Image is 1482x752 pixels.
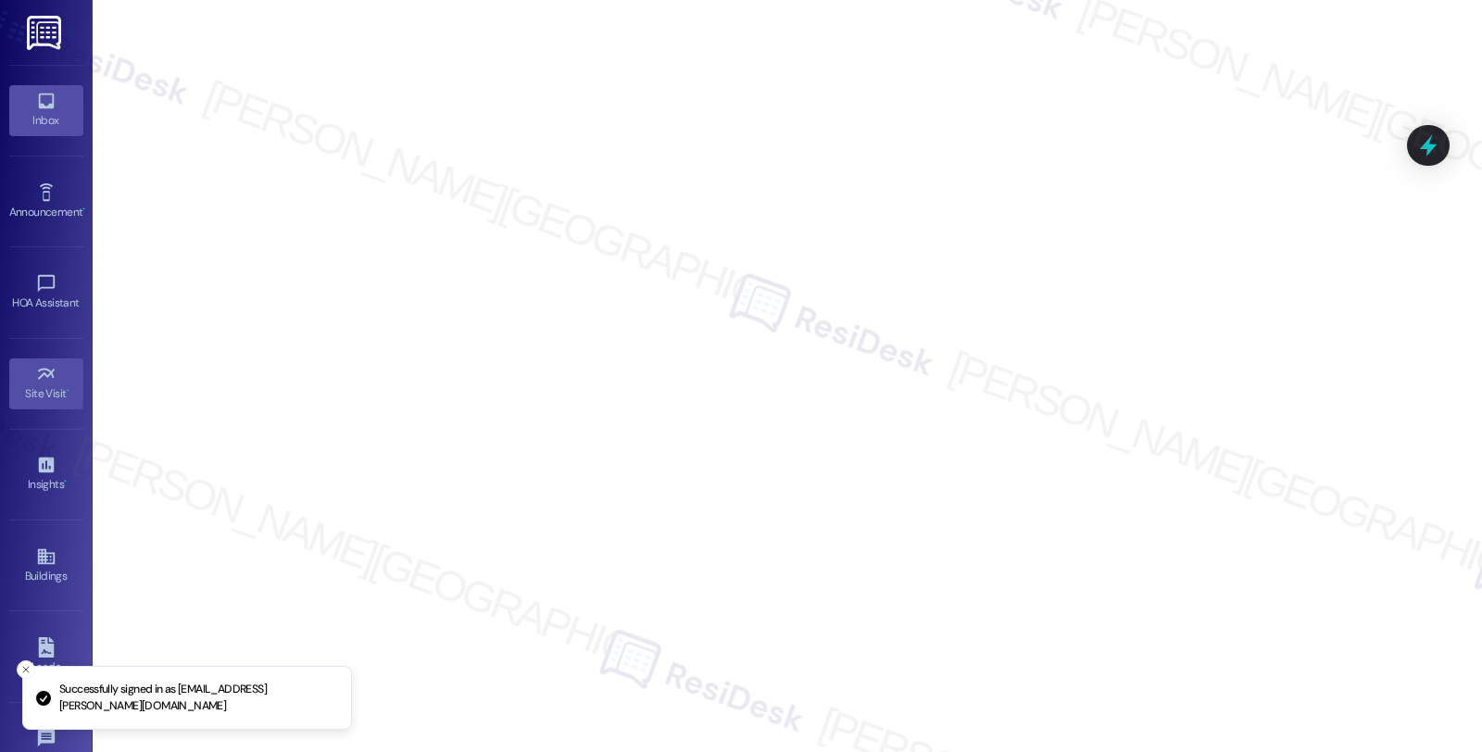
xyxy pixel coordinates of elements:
span: • [82,203,85,216]
a: Insights • [9,449,83,499]
button: Close toast [17,660,35,679]
a: HOA Assistant [9,268,83,318]
a: Leads [9,632,83,682]
a: Inbox [9,85,83,135]
img: ResiDesk Logo [27,16,65,50]
span: • [67,384,69,397]
a: Buildings [9,541,83,591]
span: • [64,475,67,488]
a: Site Visit • [9,358,83,408]
p: Successfully signed in as [EMAIL_ADDRESS][PERSON_NAME][DOMAIN_NAME] [59,682,336,714]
